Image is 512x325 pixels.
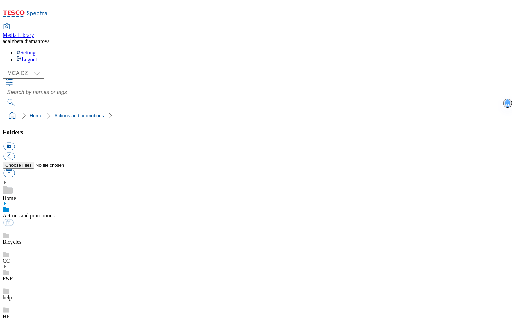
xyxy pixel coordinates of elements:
[3,86,509,99] input: Search by names or tags
[3,276,13,281] a: F&F
[3,295,12,300] a: help
[16,56,37,62] a: Logout
[7,110,18,121] a: home
[3,32,34,38] span: Media Library
[3,213,55,218] a: Actions and promotions
[3,314,9,319] a: HP
[16,50,38,55] a: Settings
[3,239,21,245] a: Bicycles
[8,38,50,44] span: alzbeta diamantova
[3,24,34,38] a: Media Library
[3,38,8,44] span: ad
[3,129,509,136] h3: Folders
[3,109,509,122] nav: breadcrumb
[3,195,16,201] a: Home
[54,113,104,118] a: Actions and promotions
[3,258,10,264] a: CC
[30,113,42,118] a: Home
